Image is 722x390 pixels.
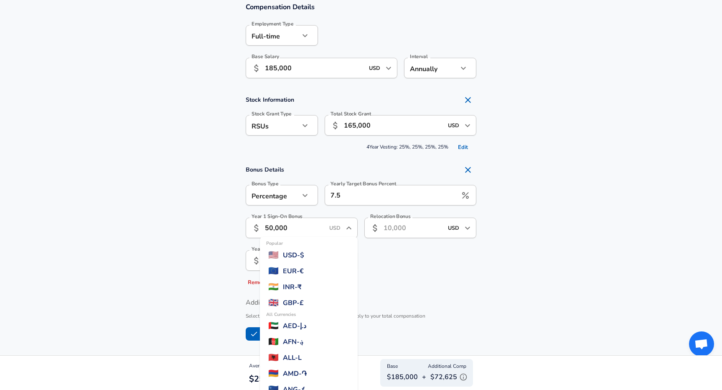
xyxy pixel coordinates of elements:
span: ALL - L [283,353,302,363]
label: Total Stock Grant [330,111,371,116]
div: RSUs [246,115,300,136]
span: 🇦🇱 [268,352,279,364]
span: 🇦🇲 [268,367,279,380]
input: USD [327,221,343,234]
button: Remove Year 2 [246,276,287,289]
button: StockStock [246,327,287,341]
div: Full-time [246,25,300,46]
label: Employment Type [252,21,294,26]
span: 4 Year Vesting: 25%, 25%, 25%, 25% [246,141,476,154]
input: 100,000 [265,58,364,78]
span: 🇮🇳 [268,281,279,293]
span: AED - د.إ [283,321,306,331]
input: 10,000 [384,218,443,238]
input: 30,000 [265,218,324,238]
label: Interval [410,54,428,59]
label: Stock Grant Type [252,111,292,116]
button: Remove Section [460,92,476,108]
span: Additional Comp [428,362,466,371]
input: USD [445,119,462,132]
span: Average Yearly Total Compensation [249,362,342,369]
span: AMD - ֏ [283,369,307,379]
button: Open [462,222,473,234]
span: 🇦🇪 [268,320,279,332]
h4: Bonus Details [246,162,476,178]
span: Base [387,362,398,371]
span: 🇺🇸 [268,249,279,262]
label: Relocation Bonus [370,214,411,219]
button: Close [343,222,355,234]
span: GBP - £ [283,298,304,308]
p: Select any additional aspects of your offer that apply to your total compensation [246,312,476,321]
a: Open chat [689,331,714,357]
input: USD [445,221,462,234]
label: Year 1 Sign-On Bonus [252,214,303,219]
input: 100,000 [344,115,443,136]
button: Open [383,62,394,74]
p: + [422,372,426,382]
span: Popular [266,240,283,247]
button: Open [462,120,473,131]
label: Bonus Type [252,181,279,186]
span: Stock [246,326,262,342]
input: USD [366,62,383,74]
p: $72,625 [430,371,470,383]
p: $185,000 [387,372,418,382]
label: Yearly Target Bonus Percent [330,181,397,186]
button: Explain Additional Compensation [457,371,470,383]
span: 🇬🇧 [268,297,279,309]
div: Percentage [246,185,300,205]
label: Stock [246,326,276,342]
button: Remove Section [460,162,476,178]
h3: Compensation Details [246,2,476,12]
span: INR - ₹ [283,282,302,292]
button: Edit [450,141,476,154]
span: All Currencies [266,311,296,318]
label: Base Salary [252,54,279,59]
span: USD - $ [283,250,304,260]
span: 🇪🇺 [268,265,279,277]
label: Year 2 Sign-On Bonus [252,246,303,251]
span: AFN - ؋ [283,337,304,347]
input: 5 [325,185,457,205]
span: 🇦🇫 [268,336,279,348]
div: Annually [404,58,458,78]
h4: Stock Information [246,92,476,108]
label: Additional Compensation [246,296,476,310]
span: EUR - € [283,266,304,276]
